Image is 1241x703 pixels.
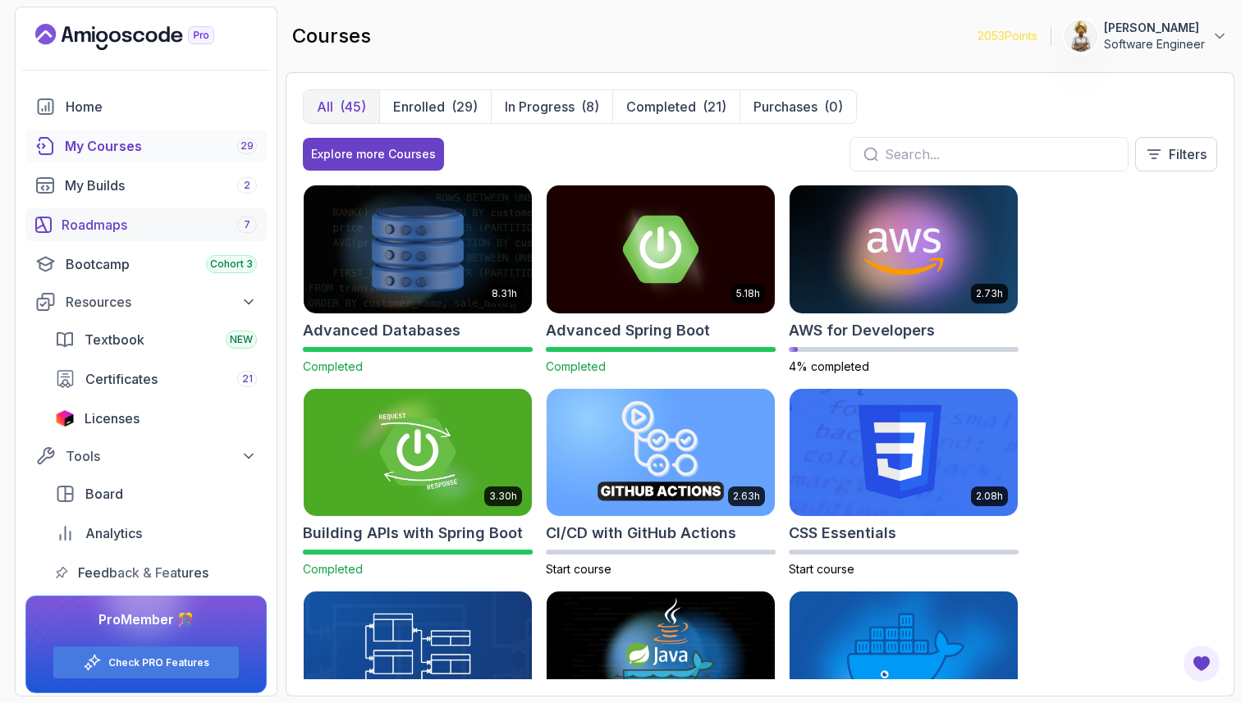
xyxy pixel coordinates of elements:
[451,97,478,116] div: (29)
[66,254,257,274] div: Bootcamp
[491,90,612,123] button: In Progress(8)
[736,287,760,300] p: 5.18h
[789,562,854,576] span: Start course
[753,97,817,116] p: Purchases
[303,562,363,576] span: Completed
[25,441,267,471] button: Tools
[1065,21,1097,52] img: user profile image
[789,359,869,373] span: 4% completed
[244,179,250,192] span: 2
[505,97,575,116] p: In Progress
[66,97,257,116] div: Home
[379,90,491,123] button: Enrolled(29)
[733,490,760,503] p: 2.63h
[292,23,371,49] h2: courses
[703,97,726,116] div: (21)
[35,24,252,50] a: Landing page
[244,218,250,231] span: 7
[1135,137,1217,171] button: Filters
[304,185,532,313] img: Advanced Databases card
[66,446,257,466] div: Tools
[790,389,1018,517] img: CSS Essentials card
[546,522,736,545] h2: CI/CD with GitHub Actions
[25,208,267,241] a: roadmaps
[85,484,123,504] span: Board
[303,359,363,373] span: Completed
[978,28,1037,44] p: 2053 Points
[1065,20,1228,52] button: user profile image[PERSON_NAME]Software Engineer
[546,185,776,375] a: Advanced Spring Boot card5.18hAdvanced Spring BootCompleted
[85,369,158,389] span: Certificates
[303,185,533,375] a: Advanced Databases card8.31hAdvanced DatabasesCompleted
[45,363,267,395] a: certificates
[210,258,253,271] span: Cohort 3
[546,359,606,373] span: Completed
[45,517,267,550] a: analytics
[304,389,532,517] img: Building APIs with Spring Boot card
[45,477,267,510] a: board
[65,136,257,156] div: My Courses
[25,90,267,123] a: home
[45,556,267,589] a: feedback
[976,490,1003,503] p: 2.08h
[66,292,257,312] div: Resources
[85,330,144,349] span: Textbook
[789,522,896,545] h2: CSS Essentials
[547,389,775,517] img: CI/CD with GitHub Actions card
[25,287,267,317] button: Resources
[65,176,257,195] div: My Builds
[1104,36,1205,52] p: Software Engineer
[789,185,1019,375] a: AWS for Developers card2.73hAWS for Developers4% completed
[489,490,517,503] p: 3.30h
[85,523,142,543] span: Analytics
[317,97,333,116] p: All
[25,248,267,281] a: bootcamp
[546,319,710,342] h2: Advanced Spring Boot
[240,139,254,153] span: 29
[53,646,240,679] button: Check PRO Features
[25,169,267,202] a: builds
[62,215,257,235] div: Roadmaps
[55,410,75,427] img: jetbrains icon
[824,97,843,116] div: (0)
[303,388,533,578] a: Building APIs with Spring Boot card3.30hBuilding APIs with Spring BootCompleted
[740,90,856,123] button: Purchases(0)
[78,563,208,582] span: Feedback & Features
[230,333,253,346] span: NEW
[1169,144,1207,164] p: Filters
[790,185,1018,313] img: AWS for Developers card
[1104,20,1205,36] p: [PERSON_NAME]
[311,146,436,162] div: Explore more Courses
[303,138,444,171] button: Explore more Courses
[492,287,517,300] p: 8.31h
[547,185,775,313] img: Advanced Spring Boot card
[303,522,523,545] h2: Building APIs with Spring Boot
[303,319,460,342] h2: Advanced Databases
[976,287,1003,300] p: 2.73h
[45,323,267,356] a: textbook
[45,402,267,435] a: licenses
[108,656,209,669] a: Check PRO Features
[612,90,740,123] button: Completed(21)
[304,90,379,123] button: All(45)
[546,562,611,576] span: Start course
[581,97,599,116] div: (8)
[789,319,935,342] h2: AWS for Developers
[393,97,445,116] p: Enrolled
[25,130,267,162] a: courses
[242,372,253,386] span: 21
[1182,644,1221,683] button: Open Feedback Button
[885,144,1115,164] input: Search...
[85,409,140,428] span: Licenses
[340,97,366,116] div: (45)
[626,97,696,116] p: Completed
